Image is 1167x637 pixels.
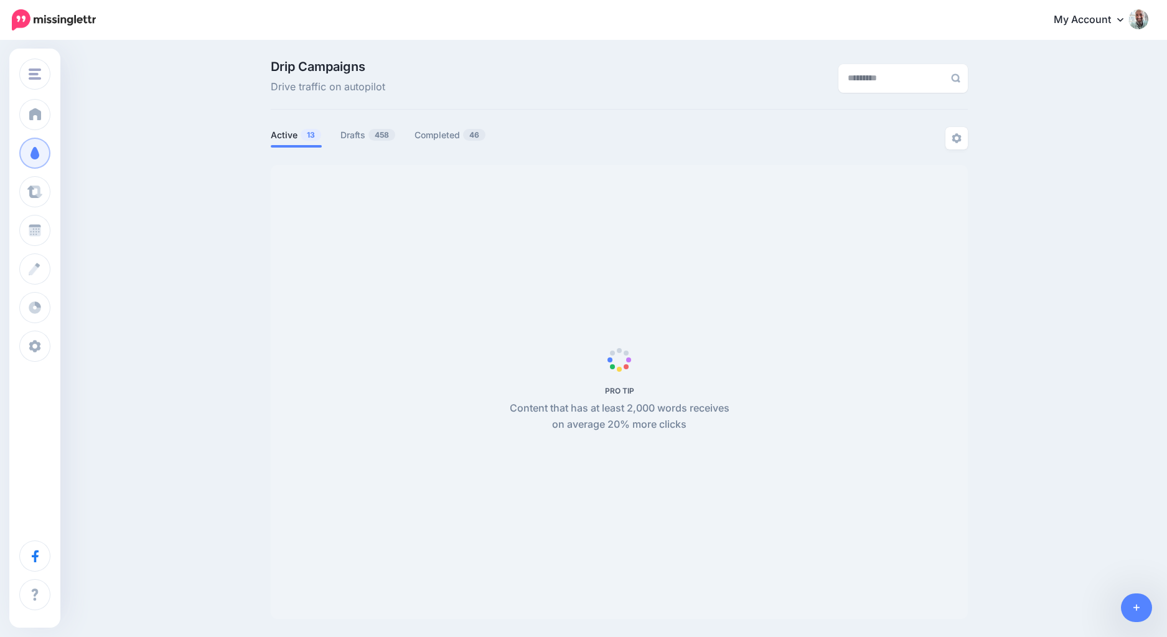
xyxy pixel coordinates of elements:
p: Content that has at least 2,000 words receives on average 20% more clicks [503,400,736,433]
a: My Account [1041,5,1148,35]
a: Active13 [271,128,322,143]
h5: PRO TIP [503,386,736,395]
img: search-grey-6.png [951,73,960,83]
span: Drive traffic on autopilot [271,79,385,95]
span: Drip Campaigns [271,60,385,73]
span: 46 [463,129,485,141]
img: menu.png [29,68,41,80]
a: Drafts458 [340,128,396,143]
span: 458 [368,129,395,141]
img: Missinglettr [12,9,96,31]
a: Completed46 [415,128,486,143]
span: 13 [301,129,321,141]
img: settings-grey.png [952,133,962,143]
